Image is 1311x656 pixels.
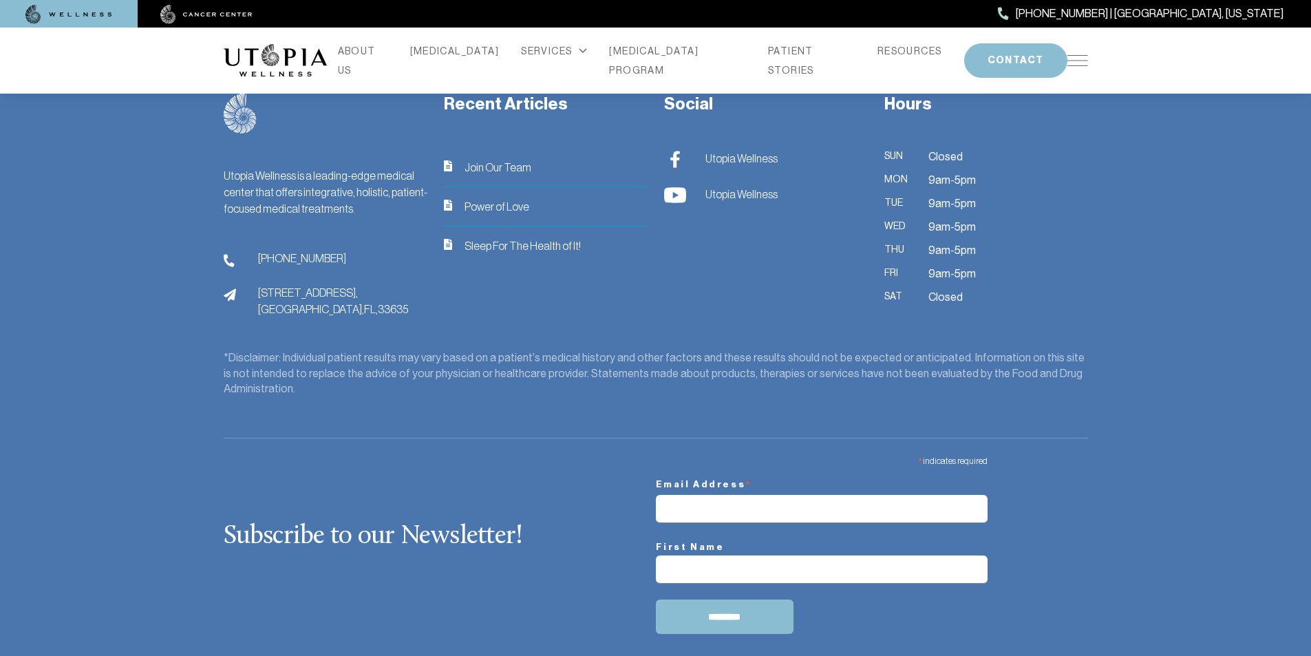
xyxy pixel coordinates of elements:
div: SERVICES [521,41,587,61]
span: Sat [884,288,912,306]
h3: Recent Articles [444,93,648,116]
span: Sun [884,148,912,166]
h3: Social [664,93,868,116]
img: Utopia Wellness [664,151,686,168]
h3: Hours [884,93,1088,116]
h2: Subscribe to our Newsletter! [224,522,656,551]
span: [PHONE_NUMBER] [258,250,346,266]
span: Mon [884,171,912,189]
span: 9am-5pm [928,242,976,260]
span: Closed [928,288,963,306]
a: Utopia Wellness Utopia Wellness [664,148,857,168]
a: ABOUT US [338,41,388,80]
img: Utopia Wellness [664,187,686,204]
span: Utopia Wellness [705,150,778,167]
button: CONTACT [964,43,1067,78]
span: 9am-5pm [928,195,976,213]
a: phone[PHONE_NUMBER] [224,250,427,268]
img: logo [224,44,327,77]
img: wellness [25,5,112,24]
a: Utopia Wellness Utopia Wellness [664,184,857,204]
a: iconPower of Love [444,198,648,215]
img: logo [224,93,257,134]
span: Utopia Wellness [705,186,778,202]
label: First Name [656,539,988,556]
label: Email Address [656,470,988,495]
img: icon [444,200,452,211]
div: *Disclaimer: Individual patient results may vary based on a patient’s medical history and other f... [224,350,1088,398]
span: 9am-5pm [928,171,976,189]
span: Sleep For The Health of It! [465,237,581,254]
span: [STREET_ADDRESS], [GEOGRAPHIC_DATA], FL, 33635 [258,284,408,317]
img: icon-hamburger [1067,55,1088,66]
a: RESOURCES [877,41,942,61]
div: Utopia Wellness is a leading-edge medical center that offers integrative, holistic, patient-focus... [224,167,427,217]
a: iconJoin Our Team [444,159,648,176]
span: [PHONE_NUMBER] | [GEOGRAPHIC_DATA], [US_STATE] [1016,5,1283,23]
span: Fri [884,265,912,283]
img: cancer center [160,5,253,24]
img: icon [444,239,452,250]
img: icon [444,160,452,171]
span: 9am-5pm [928,265,976,283]
a: PATIENT STORIES [768,41,855,80]
span: 9am-5pm [928,218,976,236]
span: Thu [884,242,912,260]
span: Power of Love [465,198,529,215]
a: [PHONE_NUMBER] | [GEOGRAPHIC_DATA], [US_STATE] [998,5,1283,23]
img: address [224,288,236,301]
a: address[STREET_ADDRESS],[GEOGRAPHIC_DATA],FL,33635 [224,284,427,317]
a: iconSleep For The Health of It! [444,237,648,254]
a: [MEDICAL_DATA] PROGRAM [609,41,746,80]
span: Closed [928,148,963,166]
a: [MEDICAL_DATA] [410,41,500,61]
span: Wed [884,218,912,236]
span: Join Our Team [465,159,531,176]
div: indicates required [656,449,988,469]
img: phone [224,254,235,268]
span: Tue [884,195,912,213]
